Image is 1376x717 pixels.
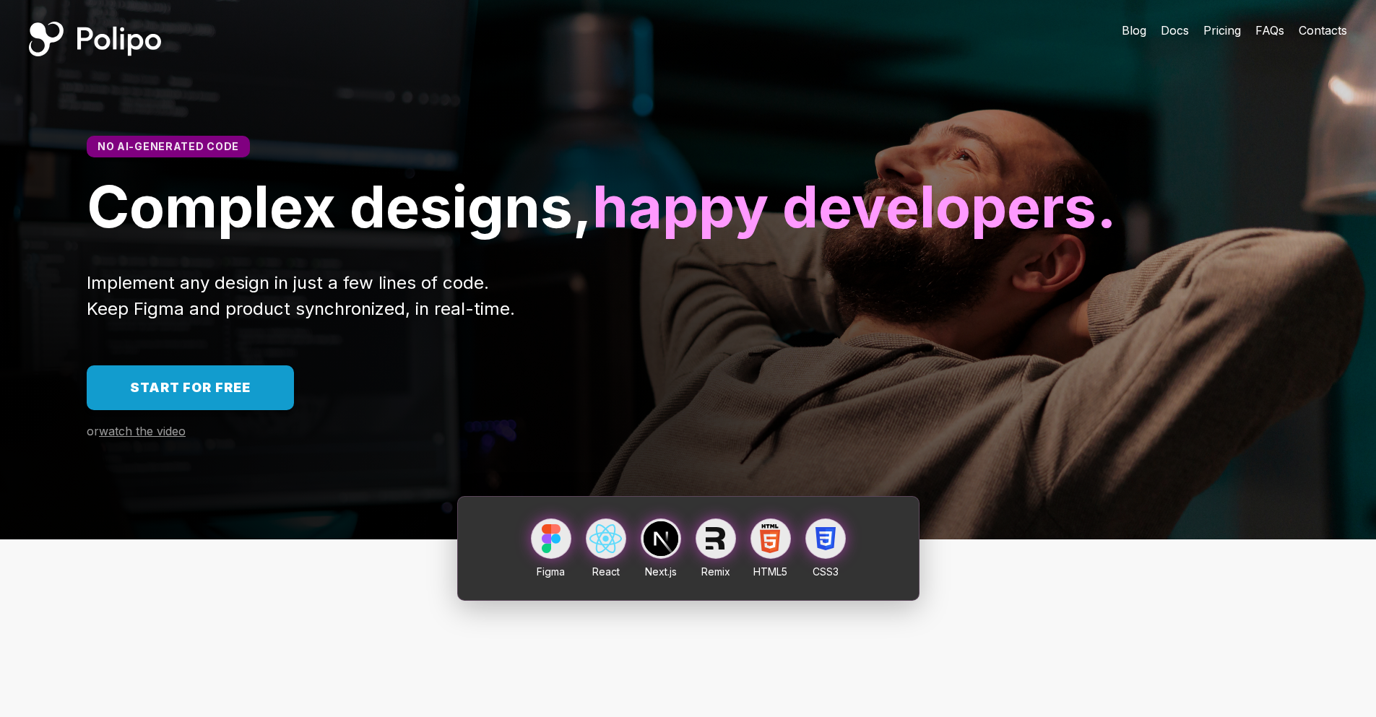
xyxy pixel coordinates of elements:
span: CSS3 [813,565,839,578]
span: watch the video [99,424,186,438]
span: happy developers. [592,171,1117,241]
a: Pricing [1203,22,1241,39]
a: Start for free [87,365,294,410]
span: or [87,424,99,438]
span: Start for free [130,380,251,395]
span: Docs [1161,23,1189,38]
a: Contacts [1299,22,1347,39]
span: React [592,565,620,578]
span: HTML5 [753,565,787,578]
span: No AI-generated code [98,140,239,152]
span: Implement any design in just a few lines of code. Keep Figma and product synchronized, in real-time. [87,272,515,319]
span: Blog [1122,23,1146,38]
a: orwatch the video [87,425,186,438]
a: Docs [1161,22,1189,39]
span: Next.js [645,565,677,578]
span: Contacts [1299,23,1347,38]
span: Remix [701,565,730,578]
span: FAQs [1255,23,1284,38]
span: Figma [537,565,565,578]
a: Blog [1122,22,1146,39]
a: FAQs [1255,22,1284,39]
span: Complex designs, [87,171,592,241]
span: Pricing [1203,23,1241,38]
